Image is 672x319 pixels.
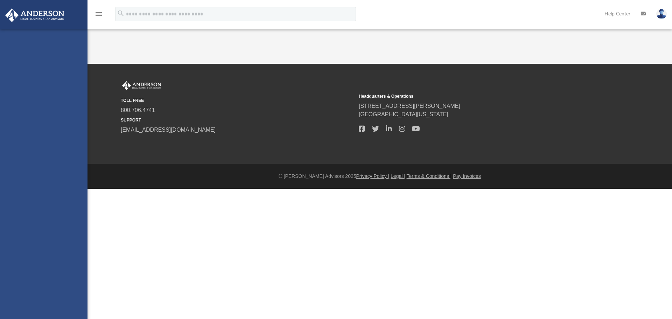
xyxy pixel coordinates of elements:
a: Terms & Conditions | [407,173,452,179]
a: Pay Invoices [453,173,481,179]
div: © [PERSON_NAME] Advisors 2025 [87,173,672,180]
img: Anderson Advisors Platinum Portal [3,8,66,22]
a: [EMAIL_ADDRESS][DOMAIN_NAME] [121,127,216,133]
a: Legal | [391,173,405,179]
a: Privacy Policy | [356,173,390,179]
i: menu [94,10,103,18]
i: search [117,9,125,17]
a: 800.706.4741 [121,107,155,113]
a: menu [94,13,103,18]
small: SUPPORT [121,117,354,123]
small: Headquarters & Operations [359,93,592,99]
a: [GEOGRAPHIC_DATA][US_STATE] [359,111,448,117]
a: [STREET_ADDRESS][PERSON_NAME] [359,103,460,109]
img: Anderson Advisors Platinum Portal [121,81,163,90]
small: TOLL FREE [121,97,354,104]
img: User Pic [656,9,667,19]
